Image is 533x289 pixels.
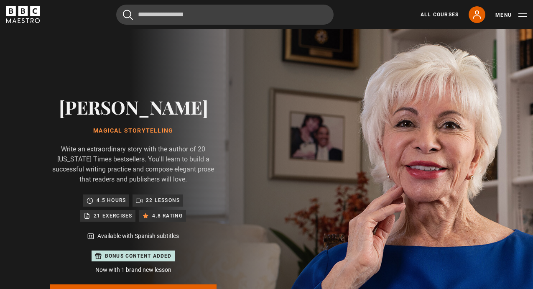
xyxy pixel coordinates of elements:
button: Toggle navigation [495,11,527,19]
h1: Magical Storytelling [50,128,217,134]
p: 21 exercises [94,212,132,220]
h2: [PERSON_NAME] [50,96,217,118]
a: All Courses [421,11,459,18]
p: Bonus content added [105,252,172,260]
p: 4.8 rating [152,212,183,220]
p: Available with Spanish subtitles [97,232,179,240]
p: Now with 1 brand new lesson [50,266,217,274]
input: Search [116,5,334,25]
p: Write an extraordinary story with the author of 20 [US_STATE] Times bestsellers. You'll learn to ... [50,144,217,184]
button: Submit the search query [123,10,133,20]
p: 22 lessons [146,196,180,205]
svg: BBC Maestro [6,6,40,23]
p: 4.5 hours [97,196,126,205]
